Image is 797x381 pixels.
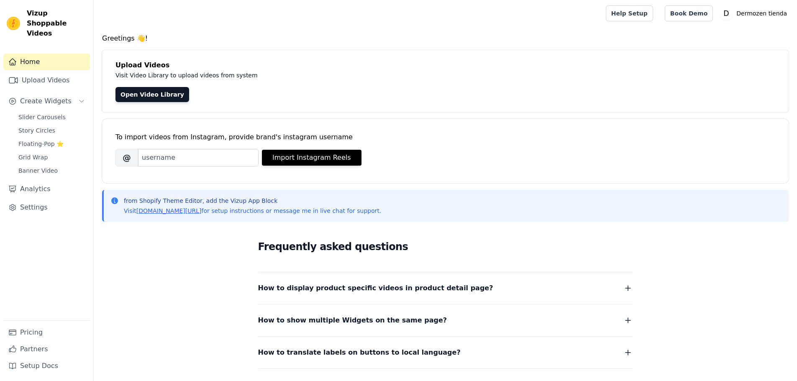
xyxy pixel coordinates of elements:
[115,60,775,70] h4: Upload Videos
[606,5,653,21] a: Help Setup
[7,17,20,30] img: Vizup
[3,72,90,89] a: Upload Videos
[3,54,90,70] a: Home
[258,315,447,326] span: How to show multiple Widgets on the same page?
[13,138,90,150] a: Floating-Pop ⭐
[115,70,490,80] p: Visit Video Library to upload videos from system
[733,6,790,21] p: Dermozen tienda
[258,315,633,326] button: How to show multiple Widgets on the same page?
[258,238,633,255] h2: Frequently asked questions
[720,6,790,21] button: D Dermozen tienda
[258,282,633,294] button: How to display product specific videos in product detail page?
[724,9,729,18] text: D
[3,93,90,110] button: Create Widgets
[3,358,90,374] a: Setup Docs
[3,341,90,358] a: Partners
[258,347,461,358] span: How to translate labels on buttons to local language?
[258,282,493,294] span: How to display product specific videos in product detail page?
[13,151,90,163] a: Grid Wrap
[13,111,90,123] a: Slider Carousels
[18,153,48,161] span: Grid Wrap
[136,207,202,214] a: [DOMAIN_NAME][URL]
[115,132,775,142] div: To import videos from Instagram, provide brand's instagram username
[115,87,189,102] a: Open Video Library
[20,96,72,106] span: Create Widgets
[138,149,259,166] input: username
[262,150,361,166] button: Import Instagram Reels
[3,199,90,216] a: Settings
[258,347,633,358] button: How to translate labels on buttons to local language?
[13,165,90,176] a: Banner Video
[102,33,789,43] h4: Greetings 👋!
[27,8,87,38] span: Vizup Shoppable Videos
[124,207,381,215] p: Visit for setup instructions or message me in live chat for support.
[665,5,713,21] a: Book Demo
[13,125,90,136] a: Story Circles
[115,149,138,166] span: @
[3,181,90,197] a: Analytics
[18,166,58,175] span: Banner Video
[18,140,64,148] span: Floating-Pop ⭐
[3,324,90,341] a: Pricing
[18,126,55,135] span: Story Circles
[124,197,381,205] p: from Shopify Theme Editor, add the Vizup App Block
[18,113,66,121] span: Slider Carousels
